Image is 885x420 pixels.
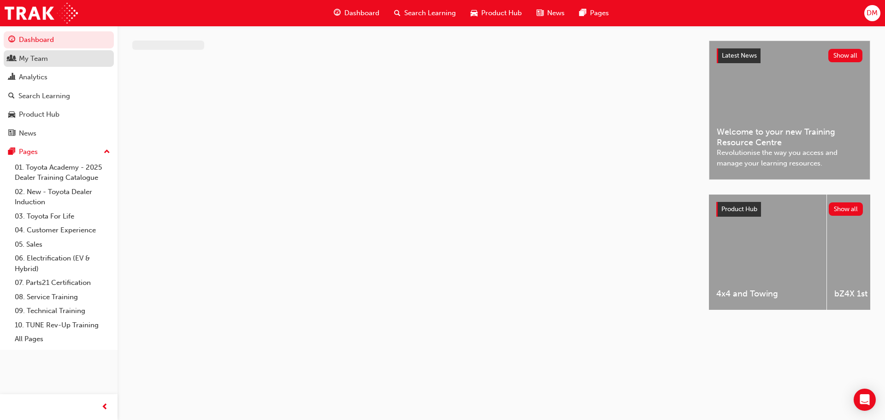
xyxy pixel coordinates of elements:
[326,4,387,23] a: guage-iconDashboard
[4,50,114,67] a: My Team
[828,49,863,62] button: Show all
[387,4,463,23] a: search-iconSearch Learning
[19,147,38,157] div: Pages
[101,402,108,413] span: prev-icon
[572,4,616,23] a: pages-iconPages
[11,332,114,346] a: All Pages
[344,8,379,18] span: Dashboard
[8,148,15,156] span: pages-icon
[722,52,757,59] span: Latest News
[11,251,114,276] a: 06. Electrification (EV & Hybrid)
[11,237,114,252] a: 05. Sales
[18,91,70,101] div: Search Learning
[471,7,478,19] span: car-icon
[19,109,59,120] div: Product Hub
[8,73,15,82] span: chart-icon
[19,128,36,139] div: News
[829,202,863,216] button: Show all
[404,8,456,18] span: Search Learning
[8,55,15,63] span: people-icon
[4,143,114,160] button: Pages
[716,289,819,299] span: 4x4 and Towing
[529,4,572,23] a: news-iconNews
[5,3,78,24] img: Trak
[579,7,586,19] span: pages-icon
[8,111,15,119] span: car-icon
[537,7,543,19] span: news-icon
[394,7,401,19] span: search-icon
[8,36,15,44] span: guage-icon
[19,53,48,64] div: My Team
[19,72,47,83] div: Analytics
[481,8,522,18] span: Product Hub
[717,48,862,63] a: Latest NewsShow all
[721,205,757,213] span: Product Hub
[8,92,15,101] span: search-icon
[854,389,876,411] div: Open Intercom Messenger
[590,8,609,18] span: Pages
[4,30,114,143] button: DashboardMy TeamAnalyticsSearch LearningProduct HubNews
[4,88,114,105] a: Search Learning
[11,185,114,209] a: 02. New - Toyota Dealer Induction
[709,195,826,310] a: 4x4 and Towing
[11,160,114,185] a: 01. Toyota Academy - 2025 Dealer Training Catalogue
[334,7,341,19] span: guage-icon
[4,69,114,86] a: Analytics
[11,223,114,237] a: 04. Customer Experience
[11,276,114,290] a: 07. Parts21 Certification
[716,202,863,217] a: Product HubShow all
[11,304,114,318] a: 09. Technical Training
[104,146,110,158] span: up-icon
[11,209,114,224] a: 03. Toyota For Life
[547,8,565,18] span: News
[709,41,870,180] a: Latest NewsShow allWelcome to your new Training Resource CentreRevolutionise the way you access a...
[463,4,529,23] a: car-iconProduct Hub
[4,31,114,48] a: Dashboard
[4,106,114,123] a: Product Hub
[864,5,880,21] button: DM
[11,290,114,304] a: 08. Service Training
[11,318,114,332] a: 10. TUNE Rev-Up Training
[717,127,862,148] span: Welcome to your new Training Resource Centre
[8,130,15,138] span: news-icon
[867,8,878,18] span: DM
[717,148,862,168] span: Revolutionise the way you access and manage your learning resources.
[4,125,114,142] a: News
